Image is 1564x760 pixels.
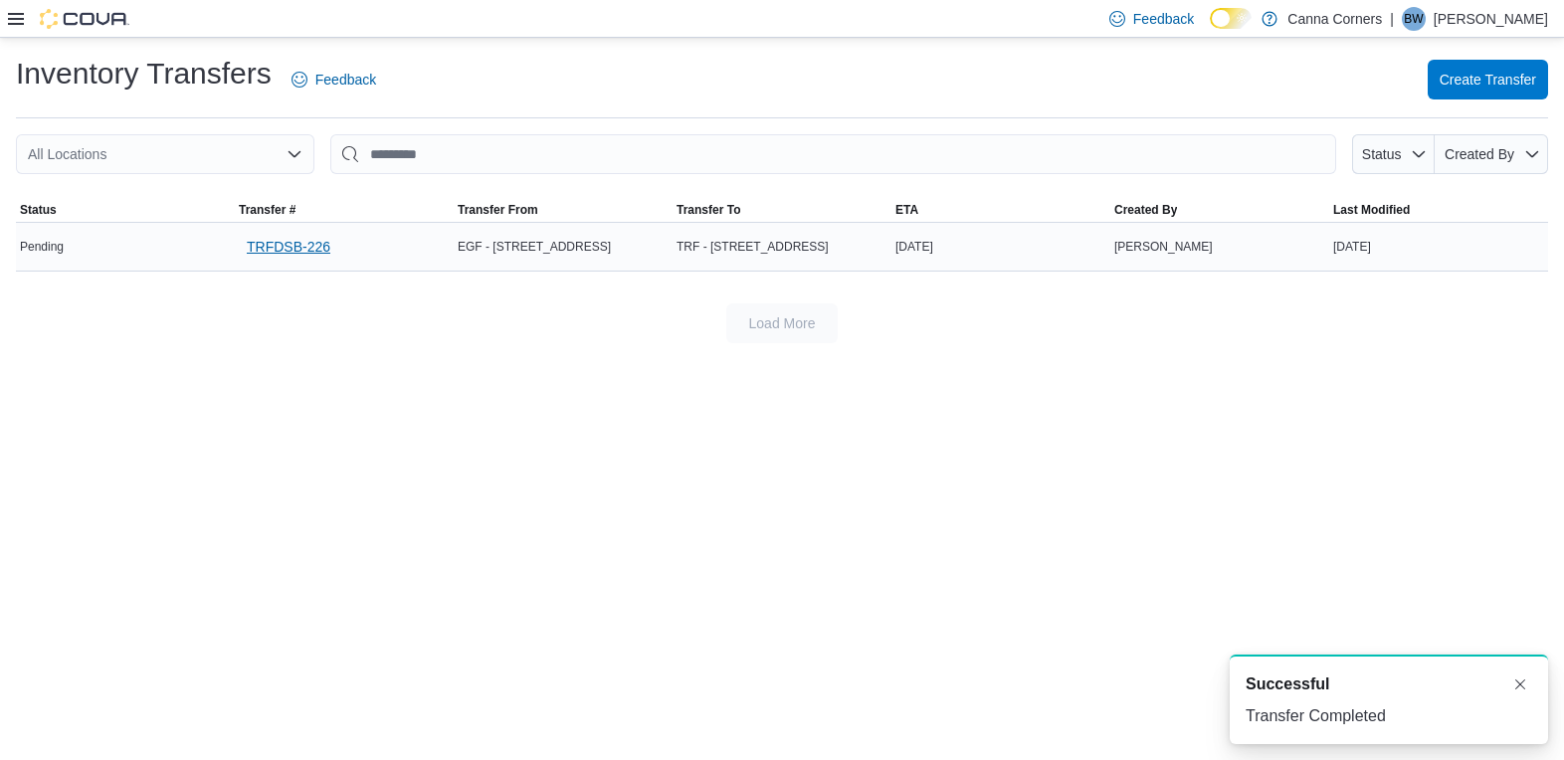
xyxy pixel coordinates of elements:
[1246,672,1329,696] span: Successful
[891,235,1110,259] div: [DATE]
[1329,198,1548,222] button: Last Modified
[458,239,611,255] span: EGF - [STREET_ADDRESS]
[1210,8,1252,29] input: Dark Mode
[1404,7,1423,31] span: BW
[16,54,272,94] h1: Inventory Transfers
[673,198,891,222] button: Transfer To
[1246,704,1532,728] div: Transfer Completed
[1114,239,1213,255] span: [PERSON_NAME]
[1329,235,1548,259] div: [DATE]
[1402,7,1426,31] div: Brice Wieg
[1435,134,1548,174] button: Created By
[1114,202,1177,218] span: Created By
[1428,60,1548,99] button: Create Transfer
[454,198,673,222] button: Transfer From
[1508,672,1532,696] button: Dismiss toast
[895,202,918,218] span: ETA
[1390,7,1394,31] p: |
[239,202,295,218] span: Transfer #
[1246,672,1532,696] div: Notification
[891,198,1110,222] button: ETA
[330,134,1336,174] input: This is a search bar. After typing your query, hit enter to filter the results lower in the page.
[235,198,454,222] button: Transfer #
[1352,134,1435,174] button: Status
[749,313,816,333] span: Load More
[239,227,338,267] a: TRFDSB-226
[315,70,376,90] span: Feedback
[1333,202,1410,218] span: Last Modified
[1440,70,1536,90] span: Create Transfer
[40,9,129,29] img: Cova
[677,202,740,218] span: Transfer To
[1210,29,1211,30] span: Dark Mode
[20,202,57,218] span: Status
[16,198,235,222] button: Status
[726,303,838,343] button: Load More
[458,202,538,218] span: Transfer From
[20,239,64,255] span: Pending
[1445,146,1514,162] span: Created By
[1362,146,1402,162] span: Status
[1434,7,1548,31] p: [PERSON_NAME]
[677,239,829,255] span: TRF - [STREET_ADDRESS]
[247,237,330,257] span: TRFDSB-226
[284,60,384,99] a: Feedback
[287,146,302,162] button: Open list of options
[1110,198,1329,222] button: Created By
[1287,7,1382,31] p: Canna Corners
[1133,9,1194,29] span: Feedback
